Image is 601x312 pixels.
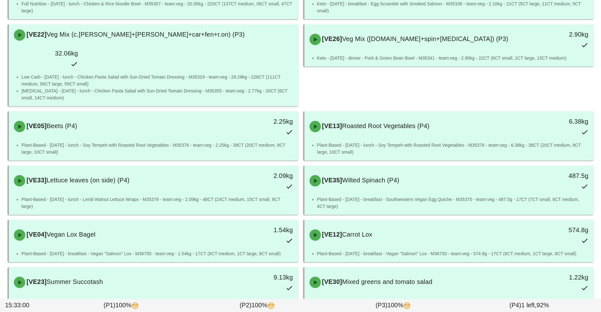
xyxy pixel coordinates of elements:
div: (P3) 100% [325,299,461,311]
span: Mixed greens and tomato salad [342,278,432,285]
div: 2.25kg [229,116,293,127]
li: Plant-Based - [DATE] - breakfast - Vegan "Salmon" Lox - M36750 - team:veg - 1.54kg - 17CT (8CT me... [21,250,293,257]
div: 15:33:00 [4,299,53,311]
div: (P1) 100% [53,299,189,311]
div: 487.5g [524,171,588,181]
span: [VE26] [321,35,342,42]
span: Wilted Spinach (P4) [342,177,399,184]
div: 6.38kg [524,116,588,127]
span: Summer Succotash [47,278,103,285]
li: Plant-Based - [DATE] - breakfast - Vegan "Salmon" Lox - M36750 - team:veg - 574.8g - 17CT (8CT me... [317,250,589,257]
div: 574.8g [524,225,588,235]
span: Veg Mix ([DOMAIN_NAME]+spin+[MEDICAL_DATA]) (P3) [342,35,508,42]
div: 1.22kg [524,272,588,282]
span: Beets (P4) [47,122,77,129]
div: 2.09kg [229,171,293,181]
li: Full Nutrition - [DATE] - lunch - Chicken & Rice Noodle Bowl - M35307 - team:veg - 20.05kg - 220C... [21,0,293,14]
span: [VE05] [25,122,47,129]
span: [VE35] [321,177,342,184]
li: Keto - [DATE] - dinner - Pork & Green Bean Bowl - M35341 - team:veg - 2.90kg - 22CT (6CT small, 1... [317,55,589,62]
li: Low Carb - [DATE] - lunch - Chicken Pasta Salad with Sun-Dried Tomato Dressing - M35319 - team:ve... [21,74,293,87]
span: [VE23] [25,278,47,285]
li: Plant-Based - [DATE] - breakfast - Southwestern Vegan Egg Quiche - M35375 - team:veg - 487.5g - 1... [317,196,589,210]
span: Roasted Root Vegetables (P4) [342,122,429,129]
span: [VE30] [321,278,342,285]
span: Veg Mix (c.[PERSON_NAME]+[PERSON_NAME]+car+fen+r.on) (P3) [47,31,245,38]
div: (P4) 92% [461,299,597,311]
li: Plant-Based - [DATE] - breakfast - Vegan "Salmon" Lox - M36750 - team:veg - 1.22kg - 17CT (8CT me... [317,297,589,304]
div: 2.90kg [524,29,588,39]
span: Carrot Lox [342,231,372,238]
span: Lettuce leaves (on side) (P4) [47,177,130,184]
div: 9.13kg [229,272,293,282]
span: [VE12] [321,231,342,238]
li: Keto - [DATE] - breakfast - Egg Scramble with Smoked Salmon - M35336 - team:veg - 2.10kg - 21CT (... [317,0,589,14]
span: [VE22] [25,31,47,38]
div: (P2) 100% [189,299,325,311]
li: Plant-Based - [DATE] - dinner - Plant Based "Scallops" with Summer Succotash - M36527 - team:veg ... [21,297,293,311]
span: Vegan Lox Bagel [47,231,96,238]
li: [MEDICAL_DATA] - [DATE] - lunch - Chicken Pasta Salad with Sun-Dried Tomato Dressing - M35355 - t... [21,87,293,101]
div: 1.54kg [229,225,293,235]
span: 1 left, [521,302,536,309]
div: 32.06kg [14,48,78,58]
li: Plant-Based - [DATE] - lunch - Soy Tempeh with Roasted Root Vegetables - M35376 - team:veg - 2.25... [21,142,293,156]
span: [VE33] [25,177,47,184]
li: Plant-Based - [DATE] - lunch - Lentil Walnut Lettuce Wraps - M35379 - team:veg - 2.09kg - 48CT (2... [21,196,293,210]
span: [VE13] [321,122,342,129]
span: [VE04] [25,231,47,238]
li: Plant-Based - [DATE] - lunch - Soy Tempeh with Roasted Root Vegetables - M35376 - team:veg - 6.38... [317,142,589,156]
